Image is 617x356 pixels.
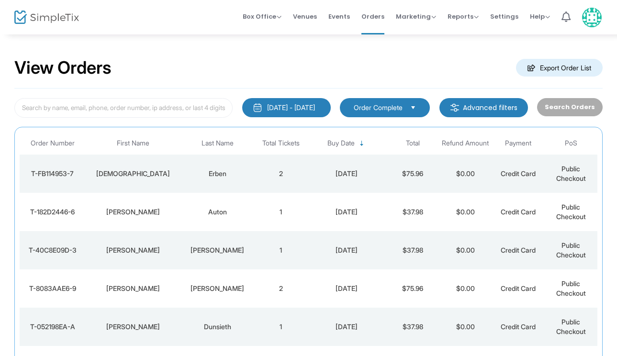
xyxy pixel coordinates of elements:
div: 8/21/2025 [310,322,384,332]
span: Public Checkout [556,318,586,335]
th: Total [386,132,439,155]
td: $37.98 [386,231,439,269]
span: Credit Card [501,284,536,292]
th: Total Tickets [255,132,307,155]
span: Public Checkout [556,241,586,259]
td: 1 [255,193,307,231]
div: T-40C8E09D-3 [22,245,83,255]
div: McLellan [183,245,252,255]
td: $37.98 [386,308,439,346]
span: Payment [505,139,531,147]
td: $75.96 [386,155,439,193]
span: Order Number [31,139,75,147]
div: Diane [88,284,178,293]
h2: View Orders [14,57,112,78]
div: 8/22/2025 [310,169,384,178]
div: Dunsieth [183,322,252,332]
span: Order Complete [354,103,403,112]
span: Sortable [358,140,366,147]
td: $0.00 [439,193,492,231]
td: $0.00 [439,308,492,346]
span: Public Checkout [556,165,586,182]
input: Search by name, email, phone, order number, ip address, or last 4 digits of card [14,98,233,118]
td: 1 [255,231,307,269]
td: $37.98 [386,193,439,231]
span: Credit Card [501,208,536,216]
span: Help [530,12,550,21]
div: T-8083AAE6-9 [22,284,83,293]
td: 1 [255,308,307,346]
span: Settings [490,4,518,29]
div: Christian [88,169,178,178]
m-button: Advanced filters [439,98,528,117]
button: Select [406,102,420,113]
span: Marketing [396,12,436,21]
span: Public Checkout [556,279,586,297]
div: Auton [183,207,252,217]
span: Events [328,4,350,29]
div: Erben [183,169,252,178]
td: 2 [255,155,307,193]
div: 8/21/2025 [310,245,384,255]
td: $75.96 [386,269,439,308]
span: Reports [448,12,479,21]
span: Orders [361,4,384,29]
td: $0.00 [439,231,492,269]
div: Isabella [88,322,178,332]
img: monthly [253,103,262,112]
td: $0.00 [439,155,492,193]
div: Ellis [183,284,252,293]
div: 8/21/2025 [310,284,384,293]
div: [DATE] - [DATE] [267,103,315,112]
span: First Name [117,139,149,147]
span: Venues [293,4,317,29]
span: Buy Date [327,139,355,147]
img: filter [450,103,460,112]
span: Credit Card [501,246,536,254]
m-button: Export Order List [516,59,603,77]
button: [DATE] - [DATE] [242,98,331,117]
div: T-182D2446-6 [22,207,83,217]
span: Public Checkout [556,203,586,221]
div: Kaitlin [88,245,178,255]
th: Refund Amount [439,132,492,155]
div: Eileen [88,207,178,217]
span: Last Name [202,139,234,147]
div: 8/21/2025 [310,207,384,217]
div: T-052198EA-A [22,322,83,332]
td: $0.00 [439,269,492,308]
span: Credit Card [501,323,536,331]
span: Box Office [243,12,281,21]
span: Credit Card [501,169,536,178]
div: T-FB114953-7 [22,169,83,178]
td: 2 [255,269,307,308]
span: PoS [565,139,577,147]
